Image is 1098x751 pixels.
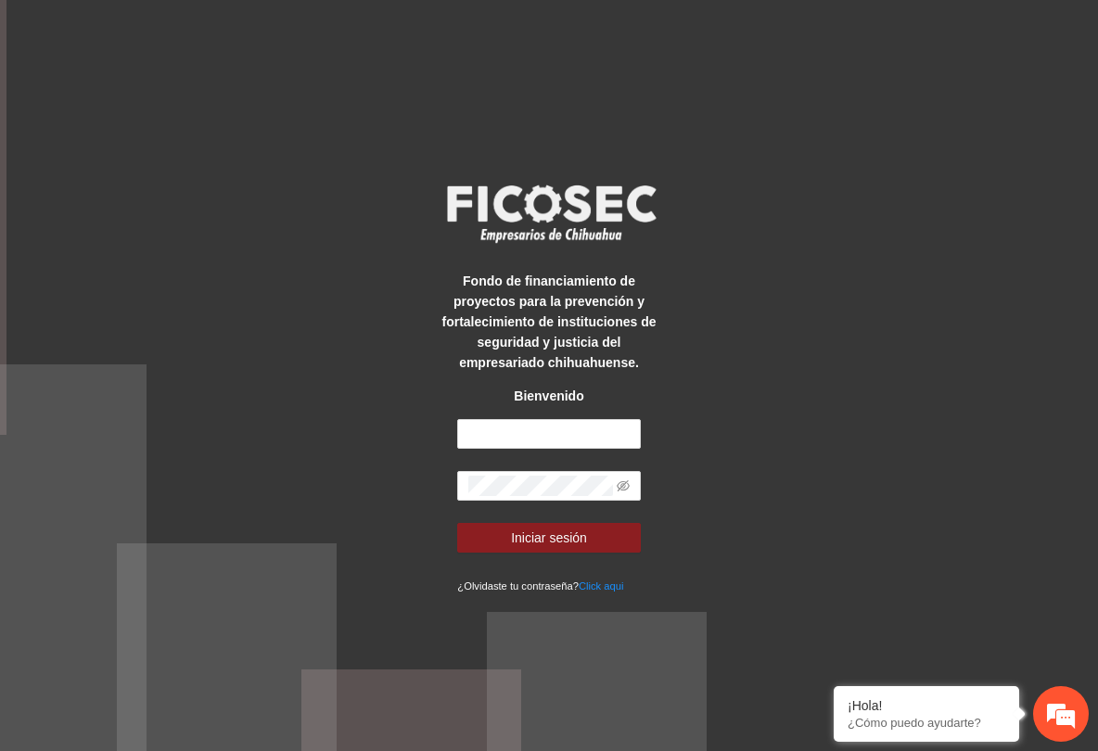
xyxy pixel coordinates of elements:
[514,388,583,403] strong: Bienvenido
[848,716,1005,730] p: ¿Cómo puedo ayudarte?
[617,479,630,492] span: eye-invisible
[511,528,587,548] span: Iniciar sesión
[435,179,667,248] img: logo
[848,698,1005,713] div: ¡Hola!
[457,523,640,553] button: Iniciar sesión
[579,580,624,592] a: Click aqui
[441,274,656,370] strong: Fondo de financiamiento de proyectos para la prevención y fortalecimiento de instituciones de seg...
[457,580,623,592] small: ¿Olvidaste tu contraseña?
